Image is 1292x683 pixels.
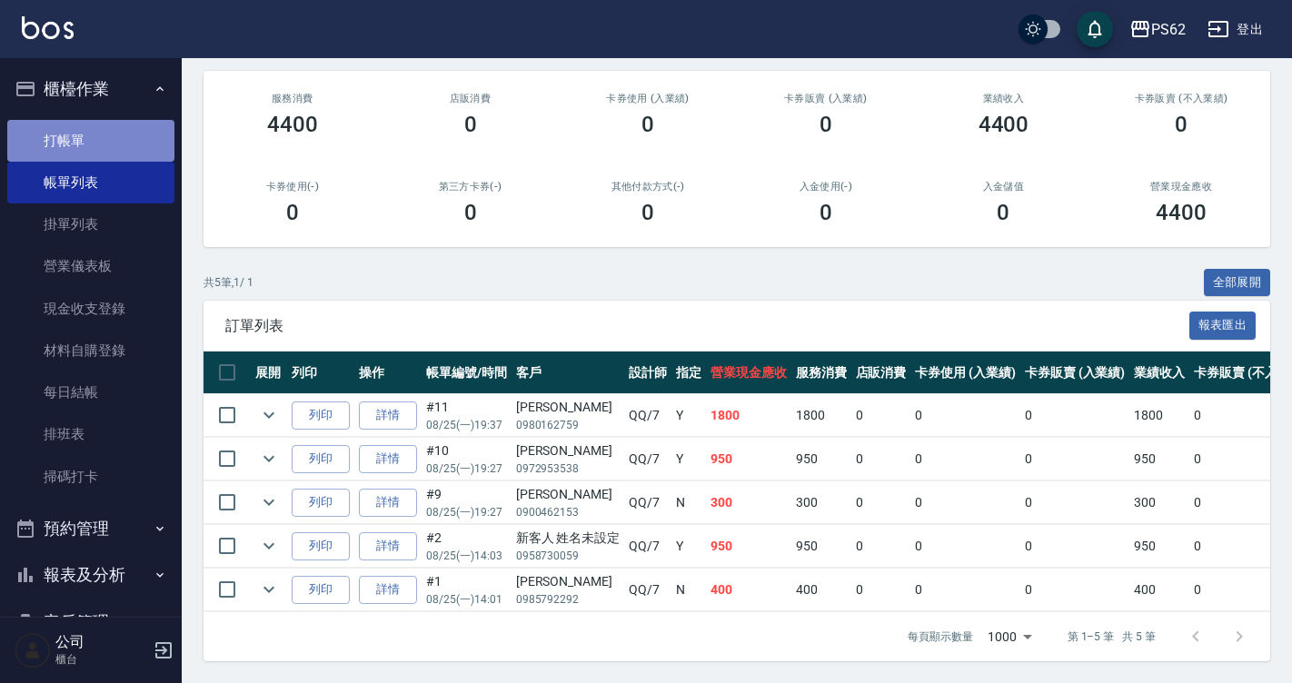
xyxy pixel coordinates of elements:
[791,394,851,437] td: 1800
[7,245,174,287] a: 營業儀表板
[516,548,621,564] p: 0958730059
[426,460,507,477] p: 08/25 (一) 19:27
[706,351,791,394] th: 營業現金應收
[791,351,851,394] th: 服務消費
[7,505,174,552] button: 預約管理
[980,612,1039,661] div: 1000
[641,200,654,225] h3: 0
[791,525,851,568] td: 950
[1020,351,1130,394] th: 卡券販賣 (入業績)
[910,569,1020,611] td: 0
[624,525,671,568] td: QQ /7
[1129,351,1189,394] th: 業績收入
[464,200,477,225] h3: 0
[1156,200,1207,225] h3: 4400
[671,525,706,568] td: Y
[516,441,621,460] div: [PERSON_NAME]
[292,401,350,430] button: 列印
[1204,269,1271,297] button: 全部展開
[422,525,512,568] td: #2
[22,16,74,39] img: Logo
[516,398,621,417] div: [PERSON_NAME]
[255,401,283,429] button: expand row
[851,481,911,524] td: 0
[251,351,287,394] th: 展開
[292,532,350,560] button: 列印
[1077,11,1113,47] button: save
[7,599,174,646] button: 客戶管理
[359,576,417,604] a: 詳情
[1114,181,1248,193] h2: 營業現金應收
[791,481,851,524] td: 300
[422,351,512,394] th: 帳單編號/時間
[286,200,299,225] h3: 0
[997,200,1009,225] h3: 0
[1175,112,1188,137] h3: 0
[7,65,174,113] button: 櫃檯作業
[1189,312,1257,340] button: 報表匯出
[581,93,715,104] h2: 卡券使用 (入業績)
[426,417,507,433] p: 08/25 (一) 19:37
[422,438,512,480] td: #10
[910,525,1020,568] td: 0
[624,438,671,480] td: QQ /7
[910,438,1020,480] td: 0
[516,485,621,504] div: [PERSON_NAME]
[7,203,174,245] a: 掛單列表
[426,548,507,564] p: 08/25 (一) 14:03
[287,351,354,394] th: 列印
[359,489,417,517] a: 詳情
[7,288,174,330] a: 現金收支登錄
[55,651,148,668] p: 櫃台
[851,569,911,611] td: 0
[292,445,350,473] button: 列印
[851,525,911,568] td: 0
[671,351,706,394] th: 指定
[512,351,625,394] th: 客戶
[1129,394,1189,437] td: 1800
[426,504,507,520] p: 08/25 (一) 19:27
[354,351,422,394] th: 操作
[464,112,477,137] h3: 0
[851,394,911,437] td: 0
[255,532,283,559] button: expand row
[422,569,512,611] td: #1
[516,572,621,591] div: [PERSON_NAME]
[910,394,1020,437] td: 0
[1020,481,1130,524] td: 0
[225,317,1189,335] span: 訂單列表
[671,481,706,524] td: N
[7,551,174,599] button: 報表及分析
[403,181,538,193] h2: 第三方卡券(-)
[7,371,174,413] a: 每日結帳
[820,112,832,137] h3: 0
[1122,11,1193,48] button: PS62
[624,394,671,437] td: QQ /7
[1114,93,1248,104] h2: 卡券販賣 (不入業績)
[1129,438,1189,480] td: 950
[706,569,791,611] td: 400
[706,394,791,437] td: 1800
[225,181,360,193] h2: 卡券使用(-)
[1020,569,1130,611] td: 0
[937,93,1071,104] h2: 業績收入
[791,569,851,611] td: 400
[7,456,174,498] a: 掃碼打卡
[581,181,715,193] h2: 其他付款方式(-)
[910,351,1020,394] th: 卡券使用 (入業績)
[908,629,973,645] p: 每頁顯示數量
[671,438,706,480] td: Y
[7,413,174,455] a: 排班表
[1151,18,1186,41] div: PS62
[937,181,1071,193] h2: 入金儲值
[1020,394,1130,437] td: 0
[516,591,621,608] p: 0985792292
[1129,481,1189,524] td: 300
[7,162,174,203] a: 帳單列表
[706,438,791,480] td: 950
[516,417,621,433] p: 0980162759
[516,504,621,520] p: 0900462153
[7,120,174,162] a: 打帳單
[225,93,360,104] h3: 服務消費
[1020,525,1130,568] td: 0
